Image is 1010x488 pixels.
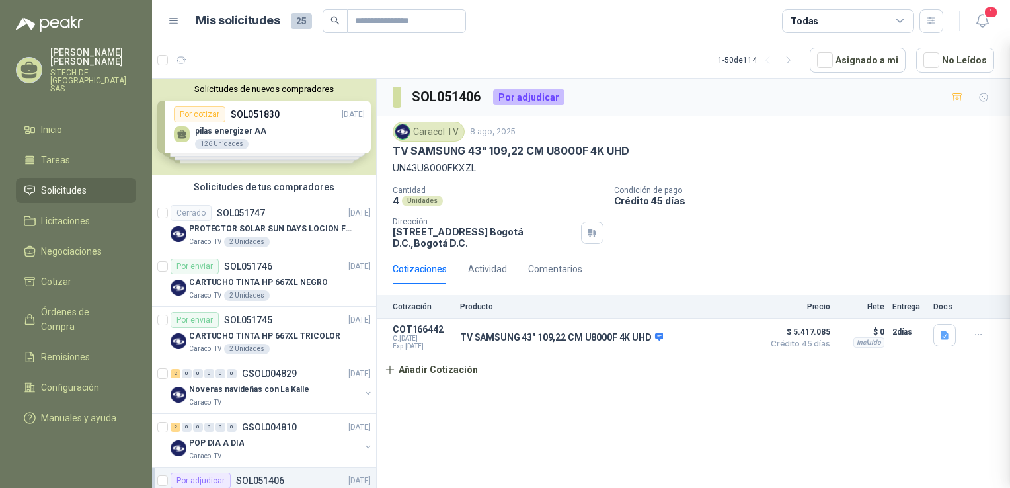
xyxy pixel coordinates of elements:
[50,69,136,93] p: SITECH DE [GEOGRAPHIC_DATA] SAS
[41,411,116,425] span: Manuales y ayuda
[16,16,83,32] img: Logo peakr
[41,122,62,137] span: Inicio
[41,350,90,364] span: Remisiones
[41,274,71,289] span: Cotizar
[196,11,280,30] h1: Mis solicitudes
[41,153,70,167] span: Tareas
[16,405,136,430] a: Manuales y ayuda
[16,208,136,233] a: Licitaciones
[41,305,124,334] span: Órdenes de Compra
[16,239,136,264] a: Negociaciones
[41,244,102,259] span: Negociaciones
[16,300,136,339] a: Órdenes de Compra
[984,6,998,19] span: 1
[791,14,818,28] div: Todas
[16,375,136,400] a: Configuración
[16,117,136,142] a: Inicio
[50,48,136,66] p: [PERSON_NAME] [PERSON_NAME]
[16,269,136,294] a: Cotizar
[330,16,340,25] span: search
[970,9,994,33] button: 1
[16,147,136,173] a: Tareas
[41,380,99,395] span: Configuración
[16,178,136,203] a: Solicitudes
[41,183,87,198] span: Solicitudes
[291,13,312,29] span: 25
[16,345,136,370] a: Remisiones
[41,214,90,228] span: Licitaciones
